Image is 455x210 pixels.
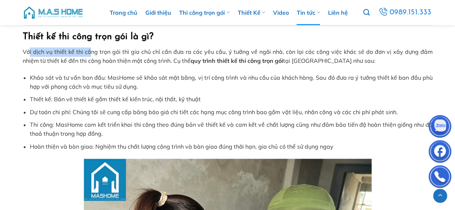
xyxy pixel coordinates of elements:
[377,6,432,19] a: 0989.151.333
[30,73,432,92] li: Khảo sát và tư vấn ban đầu: MasHome sẽ khảo sát mặt bằng, vị trí công trình và nhu cầu của khách ...
[23,32,154,41] strong: Thiết kế thi công trọn gói là gì?
[30,120,432,139] li: Thi công: MasHome cam kết triển khai thi công theo đúng bản vẽ thiết kế và cam kết về chất lượng ...
[30,108,432,117] li: Dự toán chi phí: Chúng tôi sẽ cung cấp bảng báo giá chi tiết các hạng mục công trình bao gồm vật ...
[433,189,447,203] a: Lên đầu trang
[429,142,451,163] img: Facebook
[23,47,433,66] p: Với dịch vụ thiết kế thi công trọn gói thì gia chủ chỉ cần đưa ra các yêu cầu, ý tưởng về ngôi nh...
[429,117,451,138] img: Zalo
[363,5,369,20] a: Tìm kiếm
[23,2,84,23] img: M.A.S HOME – Tổng Thầu Thiết Kế Và Xây Nhà Trọn Gói
[30,95,432,104] li: Thiết kế: Bản vẽ thiết kế gồm thiết kế kiến trúc, nội thất, kỹ thuật
[390,6,432,19] span: 0989.151.333
[30,142,432,151] li: Hoàn thiện và bàn giao: Nghiệm thu chất lượng công trình và bàn giao đúng thời hạn, gia chủ có th...
[429,167,451,188] img: Phone
[191,57,283,64] strong: quy trình thiết kế thi công trọn gói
